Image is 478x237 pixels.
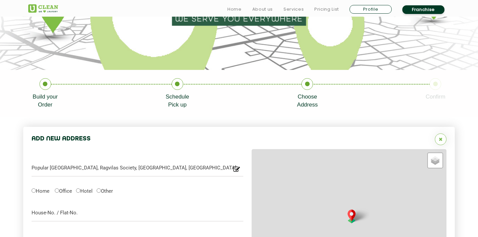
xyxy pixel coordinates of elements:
input: House-No. / Flat-No. [32,205,243,221]
p: Build your Order [33,93,58,109]
input: Office [55,188,59,193]
p: Confirm [426,93,445,101]
label: Office [55,187,72,194]
input: Home [32,188,36,193]
input: Other [97,188,101,193]
a: Services [283,5,304,13]
a: About us [252,5,273,13]
p: Schedule Pick up [166,93,189,109]
a: Profile [350,5,392,14]
img: UClean Laundry and Dry Cleaning [28,4,58,13]
a: Layers [428,153,442,168]
input: Select Location [32,160,243,176]
p: Choose Address [297,93,318,109]
input: Hotel [76,188,80,193]
a: Home [227,5,242,13]
label: Home [32,187,49,194]
a: Pricing List [314,5,339,13]
a: Franchise [402,5,444,14]
label: Hotel [76,187,93,194]
label: Other [97,187,113,194]
h4: Add New Address [32,135,446,142]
